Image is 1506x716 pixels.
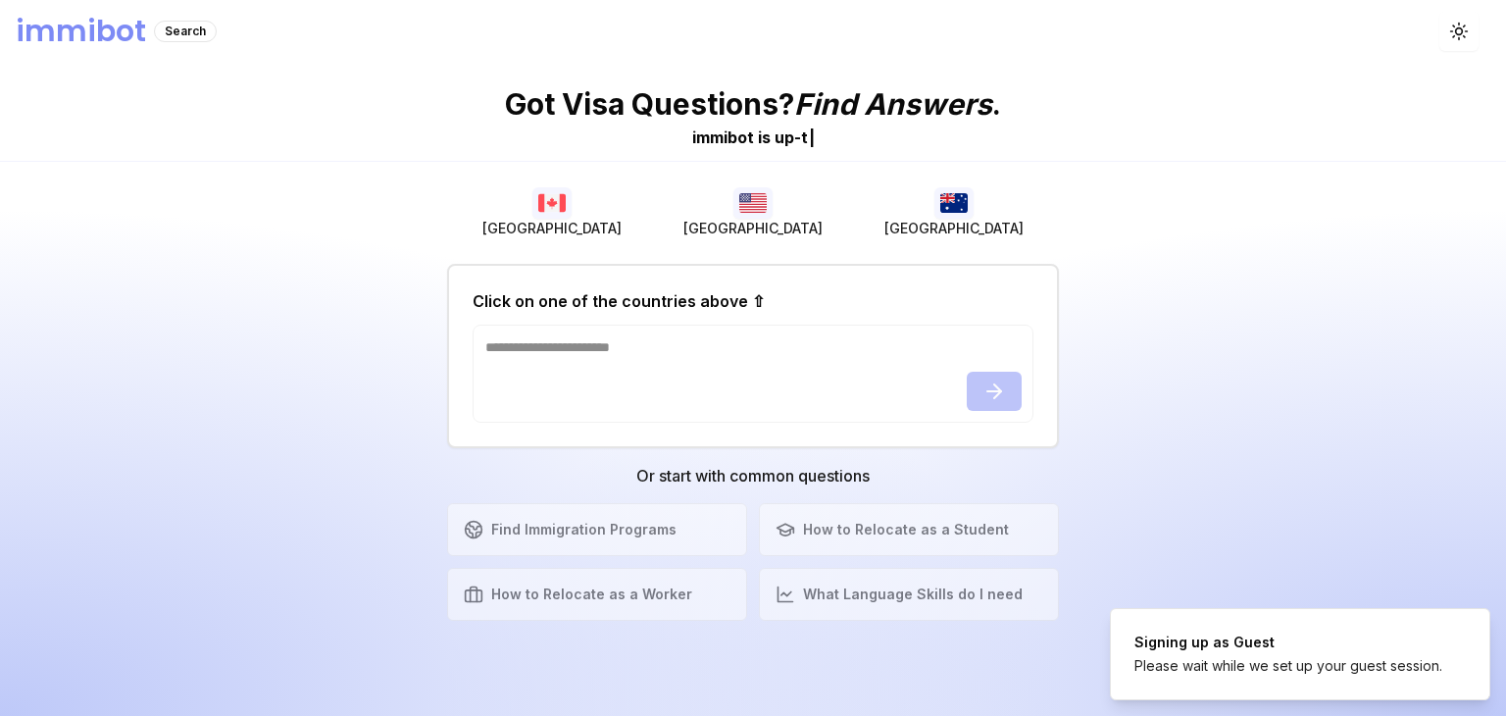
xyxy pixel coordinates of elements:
span: | [809,128,815,147]
span: [GEOGRAPHIC_DATA] [683,219,823,238]
h3: Or start with common questions [447,464,1059,487]
span: u p - t [775,128,808,147]
img: Canada flag [532,187,572,219]
div: Signing up as Guest [1134,633,1442,652]
div: immibot is [692,126,771,149]
h1: immibot [16,14,146,49]
div: Please wait while we set up your guest session. [1134,656,1442,676]
img: USA flag [733,187,773,219]
span: Find Answers [794,86,992,122]
span: [GEOGRAPHIC_DATA] [482,219,622,238]
div: Search [154,21,217,42]
img: Australia flag [934,187,974,219]
h2: Click on one of the countries above ⇧ [473,289,765,313]
p: Got Visa Questions? . [505,86,1001,122]
span: [GEOGRAPHIC_DATA] [884,219,1024,238]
